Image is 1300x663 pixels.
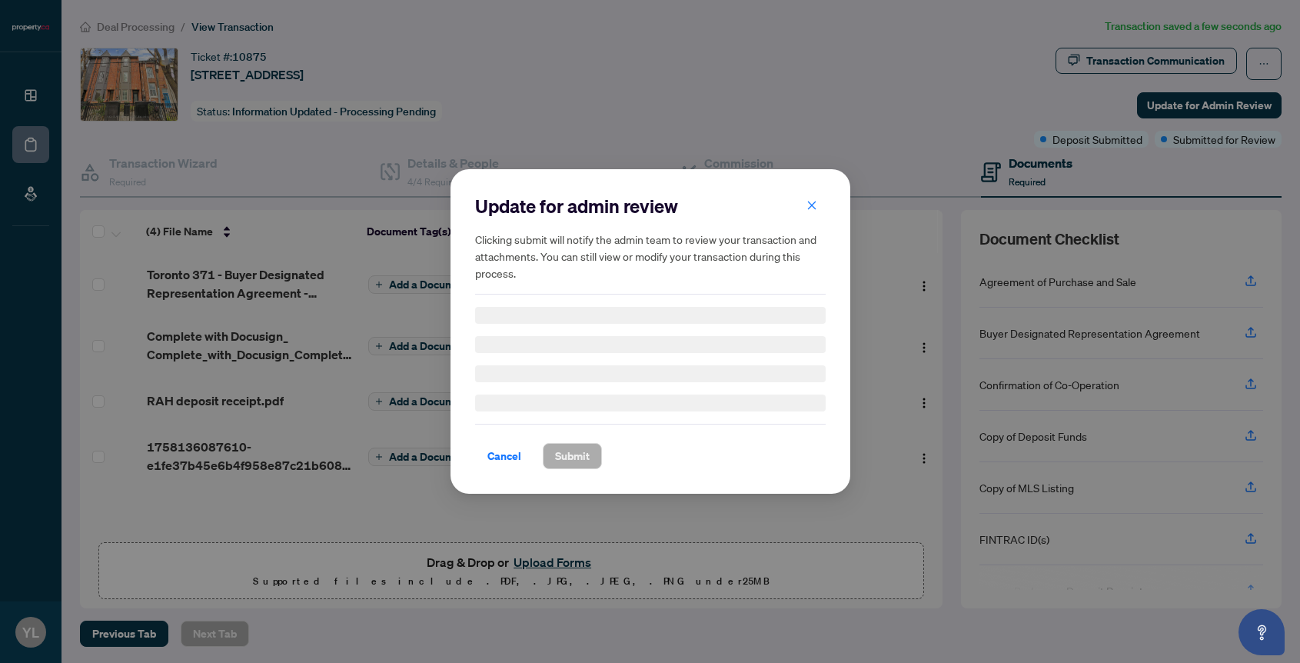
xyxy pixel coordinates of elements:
[487,444,521,468] span: Cancel
[475,443,534,469] button: Cancel
[475,231,826,282] h5: Clicking submit will notify the admin team to review your transaction and attachments. You can st...
[475,194,826,218] h2: Update for admin review
[543,443,602,469] button: Submit
[1238,609,1285,655] button: Open asap
[806,200,817,211] span: close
